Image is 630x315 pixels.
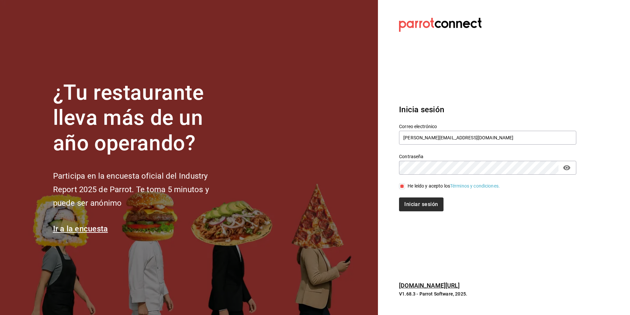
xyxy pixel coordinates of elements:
a: [DOMAIN_NAME][URL] [399,282,460,289]
a: Términos y condiciones. [450,183,500,189]
p: V1.68.3 - Parrot Software, 2025. [399,291,576,297]
label: Correo electrónico [399,124,576,128]
div: He leído y acepto los [408,183,500,190]
h2: Participa en la encuesta oficial del Industry Report 2025 de Parrot. Te toma 5 minutos y puede se... [53,169,231,210]
button: Iniciar sesión [399,197,443,211]
h1: ¿Tu restaurante lleva más de un año operando? [53,80,231,156]
a: Ir a la encuesta [53,224,108,233]
button: passwordField [561,162,572,173]
h3: Inicia sesión [399,104,576,116]
input: Ingresa tu correo electrónico [399,131,576,145]
label: Contraseña [399,154,576,158]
